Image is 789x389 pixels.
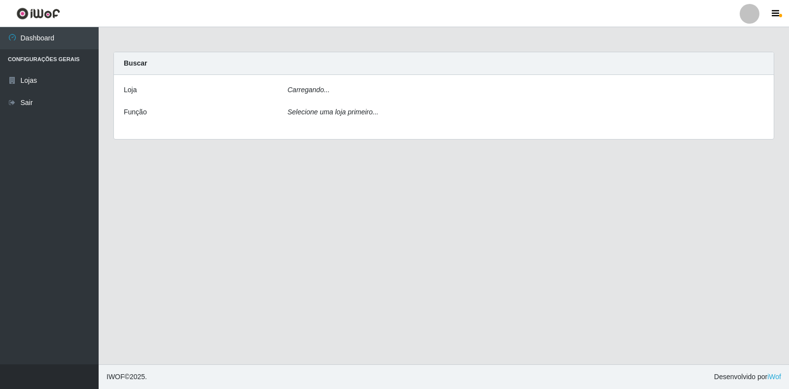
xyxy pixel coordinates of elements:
[124,59,147,67] strong: Buscar
[714,372,781,382] span: Desenvolvido por
[767,373,781,381] a: iWof
[287,108,378,116] i: Selecione uma loja primeiro...
[107,372,147,382] span: © 2025 .
[124,107,147,117] label: Função
[124,85,137,95] label: Loja
[107,373,125,381] span: IWOF
[287,86,330,94] i: Carregando...
[16,7,60,20] img: CoreUI Logo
